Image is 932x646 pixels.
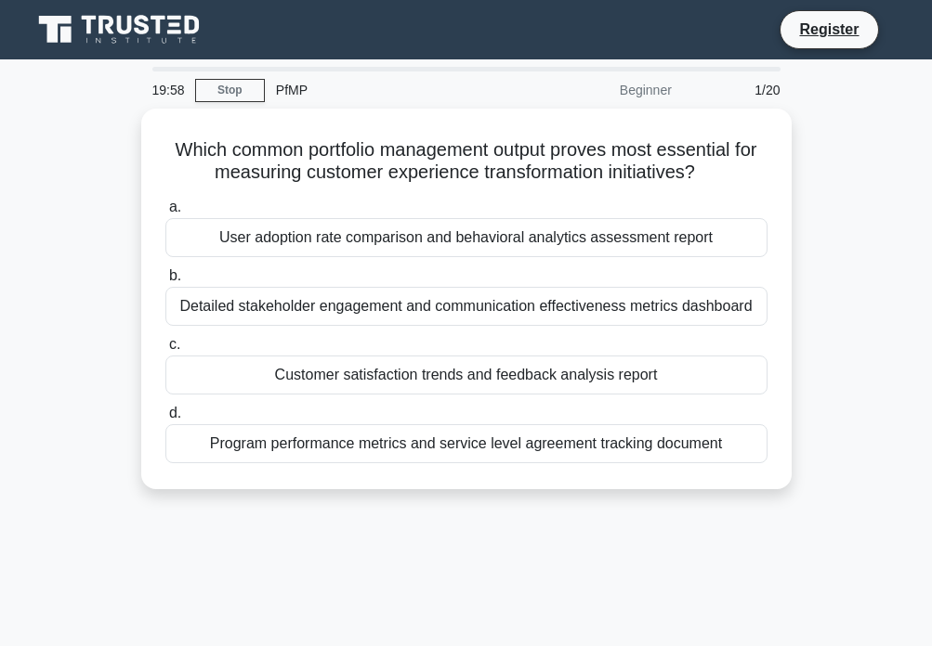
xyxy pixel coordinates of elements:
span: a. [169,199,181,214]
div: PfMP [265,71,520,109]
span: d. [169,405,181,420]
a: Register [788,18,870,41]
div: Program performance metrics and service level agreement tracking document [165,424,768,463]
div: 19:58 [141,71,195,109]
span: b. [169,267,181,283]
div: User adoption rate comparison and behavioral analytics assessment report [165,218,768,257]
span: c. [169,336,180,352]
div: Beginner [520,71,683,109]
h5: Which common portfolio management output proves most essential for measuring customer experience ... [164,138,769,185]
div: 1/20 [683,71,792,109]
div: Customer satisfaction trends and feedback analysis report [165,355,768,394]
div: Detailed stakeholder engagement and communication effectiveness metrics dashboard [165,287,768,326]
a: Stop [195,79,265,102]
